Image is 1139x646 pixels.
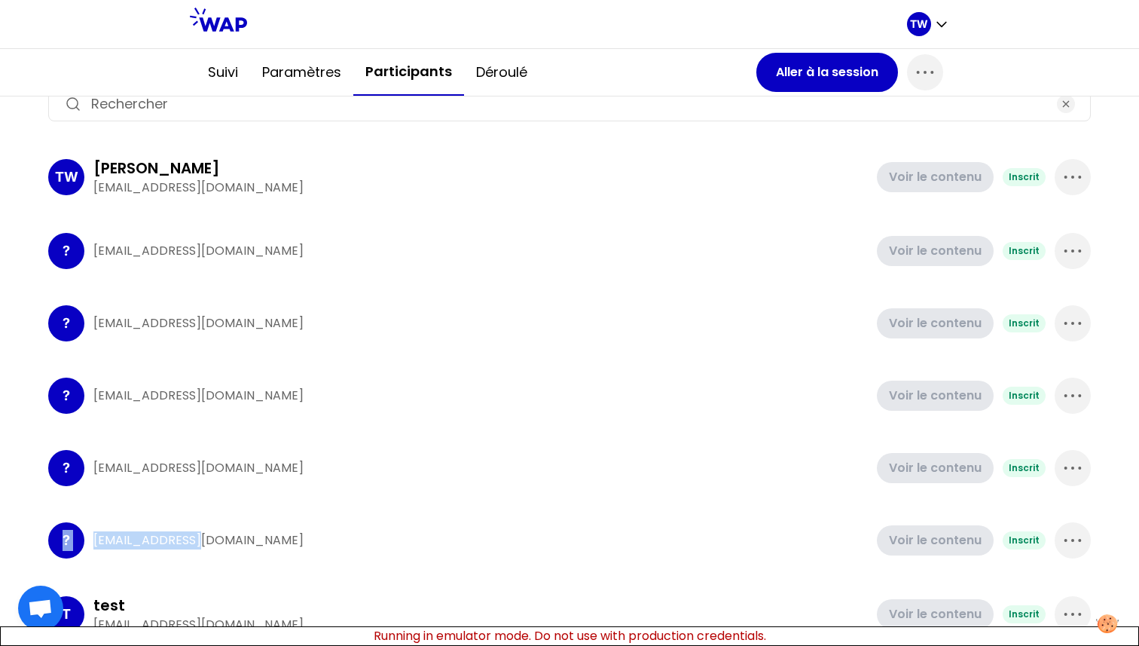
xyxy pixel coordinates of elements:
[63,458,70,479] p: ?
[63,240,70,262] p: ?
[93,314,868,332] p: [EMAIL_ADDRESS][DOMAIN_NAME]
[353,49,464,96] button: Participants
[250,50,353,95] button: Paramètres
[18,586,63,631] a: Ouvrir le chat
[1003,168,1046,186] div: Inscrit
[93,616,868,634] p: [EMAIL_ADDRESS][DOMAIN_NAME]
[910,17,928,32] p: TW
[196,50,250,95] button: Suivi
[93,387,868,405] p: [EMAIL_ADDRESS][DOMAIN_NAME]
[1003,242,1046,260] div: Inscrit
[1003,459,1046,477] div: Inscrit
[55,167,78,188] p: TW
[93,531,868,550] p: [EMAIL_ADDRESS][DOMAIN_NAME]
[877,525,994,556] button: Voir le contenu
[93,595,125,616] h3: test
[877,381,994,411] button: Voir le contenu
[1003,605,1046,623] div: Inscrit
[877,236,994,266] button: Voir le contenu
[93,242,868,260] p: [EMAIL_ADDRESS][DOMAIN_NAME]
[907,12,949,36] button: TW
[877,599,994,629] button: Voir le contenu
[62,604,71,625] p: T
[1003,387,1046,405] div: Inscrit
[877,453,994,483] button: Voir le contenu
[93,158,220,179] h3: [PERSON_NAME]
[1003,314,1046,332] div: Inscrit
[93,179,868,197] p: [EMAIL_ADDRESS][DOMAIN_NAME]
[756,53,898,92] button: Aller à la session
[63,530,70,551] p: ?
[93,459,868,477] p: [EMAIL_ADDRESS][DOMAIN_NAME]
[464,50,539,95] button: Déroulé
[877,308,994,338] button: Voir le contenu
[1087,605,1128,642] button: Manage your preferences about cookies
[63,385,70,406] p: ?
[1003,531,1046,550] div: Inscrit
[63,313,70,334] p: ?
[91,93,1048,115] input: Rechercher
[877,162,994,192] button: Voir le contenu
